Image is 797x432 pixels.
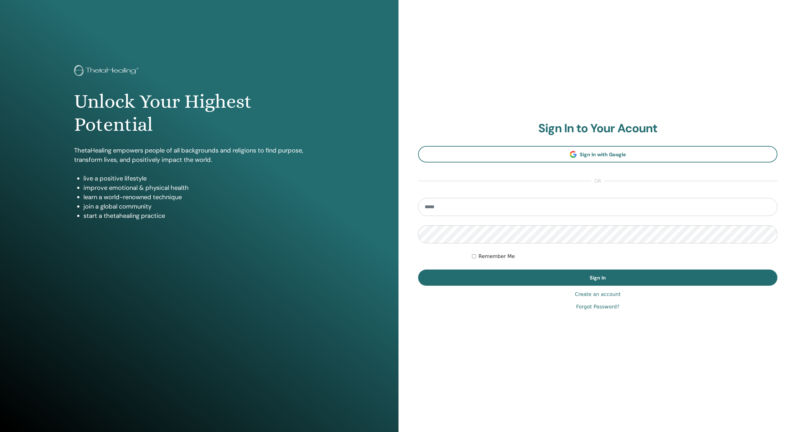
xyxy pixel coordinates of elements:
h2: Sign In to Your Acount [418,121,777,136]
a: Create an account [575,291,620,298]
button: Sign In [418,270,777,286]
h1: Unlock Your Highest Potential [74,90,324,136]
li: learn a world-renowned technique [83,192,324,202]
label: Remember Me [479,253,515,260]
span: or [591,177,604,185]
li: live a positive lifestyle [83,174,324,183]
a: Sign In with Google [418,146,777,162]
li: start a thetahealing practice [83,211,324,220]
p: ThetaHealing empowers people of all backgrounds and religions to find purpose, transform lives, a... [74,146,324,164]
span: Sign In with Google [580,151,626,158]
div: Keep me authenticated indefinitely or until I manually logout [472,253,777,260]
li: join a global community [83,202,324,211]
li: improve emotional & physical health [83,183,324,192]
a: Forgot Password? [576,303,619,311]
span: Sign In [590,275,606,281]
